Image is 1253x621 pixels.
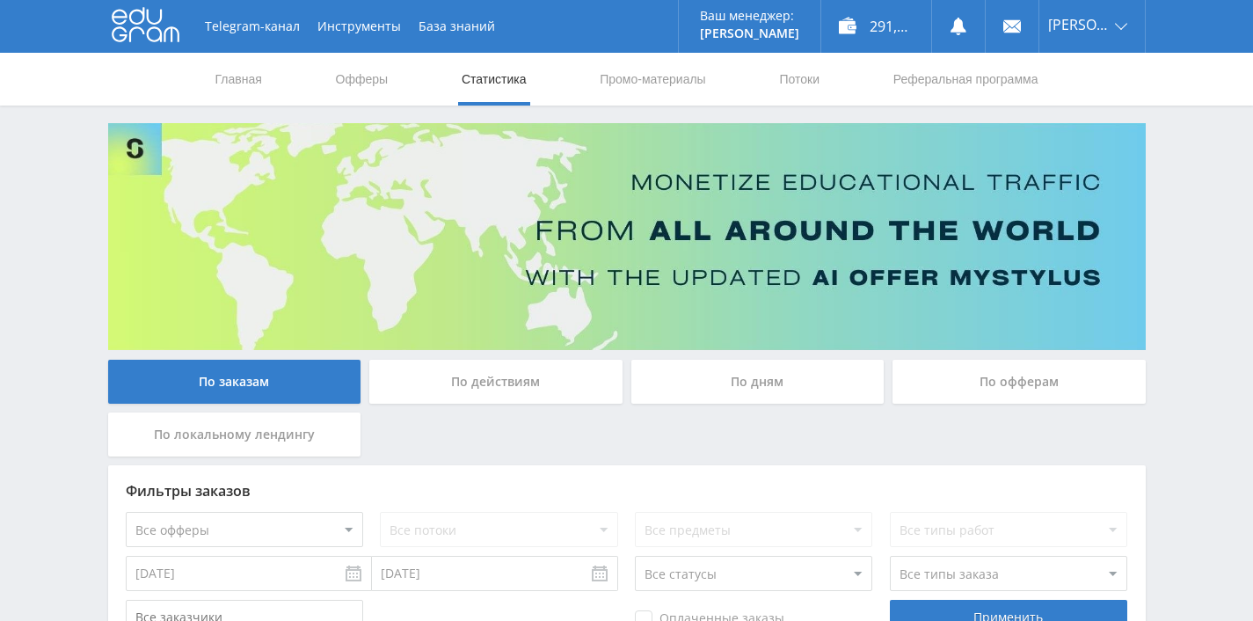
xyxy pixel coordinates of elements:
a: Главная [214,53,264,106]
a: Потоки [777,53,821,106]
p: Ваш менеджер: [700,9,799,23]
div: По заказам [108,360,361,404]
div: По действиям [369,360,623,404]
p: [PERSON_NAME] [700,26,799,40]
a: Промо-материалы [598,53,707,106]
div: Фильтры заказов [126,483,1128,499]
a: Реферальная программа [892,53,1040,106]
span: [PERSON_NAME] [1048,18,1110,32]
a: Статистика [460,53,528,106]
img: Banner [108,123,1146,350]
div: По дням [631,360,885,404]
a: Офферы [334,53,390,106]
div: По офферам [892,360,1146,404]
div: По локальному лендингу [108,413,361,457]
